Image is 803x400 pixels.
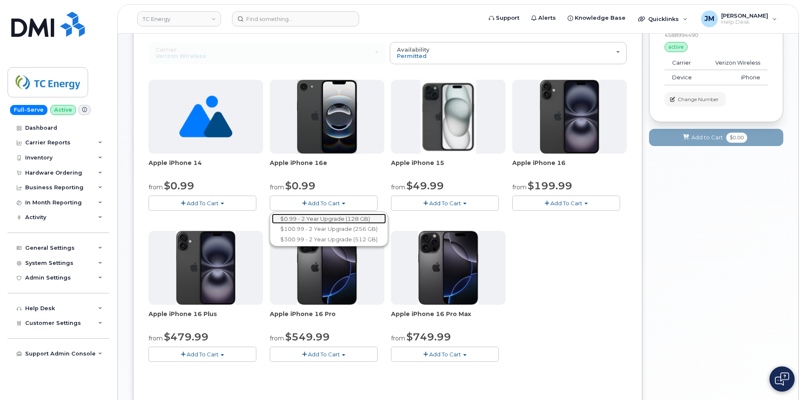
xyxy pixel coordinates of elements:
span: Add To Cart [308,351,340,358]
span: Add To Cart [308,200,340,207]
button: Availability Permitted [390,42,627,64]
div: Apple iPhone 14 [149,159,263,175]
small: from [149,335,163,342]
img: iphone15.jpg [420,80,476,154]
span: Alerts [538,14,556,22]
small: from [270,183,284,191]
img: iphone_16_plus.png [540,80,599,154]
td: Device [665,70,702,85]
span: JM [704,14,714,24]
span: $479.99 [164,331,209,343]
button: Add to Cart $0.00 [649,129,783,146]
img: iphone_16_pro.png [297,231,357,305]
span: Permitted [397,52,427,59]
span: [PERSON_NAME] [721,12,768,19]
button: Add To Cart [149,196,256,210]
small: from [391,335,405,342]
input: Find something... [232,11,359,26]
span: $49.99 [407,180,444,192]
button: Add To Cart [270,196,378,210]
button: Change Number [665,92,726,107]
div: Apple iPhone 16 Plus [149,310,263,327]
td: Verizon Wireless [702,55,768,71]
span: Help Desk [721,19,768,26]
span: $549.99 [285,331,330,343]
button: Add To Cart [391,347,499,361]
small: from [270,335,284,342]
div: Apple iPhone 16 [512,159,627,175]
small: from [512,183,527,191]
span: Add To Cart [429,200,461,207]
span: Support [496,14,519,22]
td: iPhone [702,70,768,85]
button: Add To Cart [149,347,256,361]
span: $0.00 [726,133,747,143]
img: no_image_found-2caef05468ed5679b831cfe6fc140e25e0c280774317ffc20a367ab7fd17291e.png [179,80,232,154]
td: Carrier [665,55,702,71]
a: TC Energy [137,11,221,26]
span: Add To Cart [429,351,461,358]
span: Knowledge Base [575,14,626,22]
small: from [149,183,163,191]
span: Change Number [678,96,719,103]
div: active [665,42,688,52]
img: Open chat [775,372,789,386]
span: $0.99 [285,180,315,192]
span: Add To Cart [550,200,582,207]
span: $199.99 [528,180,572,192]
a: $300.99 - 2 Year Upgrade (512 GB) [272,234,386,245]
div: Quicklinks [632,10,693,27]
div: Apple iPhone 16 Pro [270,310,384,327]
span: Add To Cart [187,351,219,358]
span: Availability [397,46,430,53]
small: from [391,183,405,191]
a: $0.99 - 2 Year Upgrade (128 GB) [272,214,386,224]
div: Apple iPhone 16e [270,159,384,175]
img: iphone_16_pro.png [418,231,478,305]
button: Add To Cart [270,347,378,361]
span: $749.99 [407,331,451,343]
img: iphone16e.png [297,80,357,154]
a: Alerts [525,10,562,26]
div: Jonas Mutoke [695,10,783,27]
div: 4588994490 [665,31,768,39]
span: Quicklinks [648,16,679,22]
button: Add To Cart [391,196,499,210]
img: iphone_16_plus.png [176,231,235,305]
button: Add To Cart [512,196,620,210]
a: $100.99 - 2 Year Upgrade (256 GB) [272,224,386,234]
div: Apple iPhone 15 [391,159,506,175]
a: Knowledge Base [562,10,631,26]
span: $0.99 [164,180,194,192]
span: Add to Cart [691,133,723,141]
span: Add To Cart [187,200,219,207]
a: Support [483,10,525,26]
div: Apple iPhone 16 Pro Max [391,310,506,327]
